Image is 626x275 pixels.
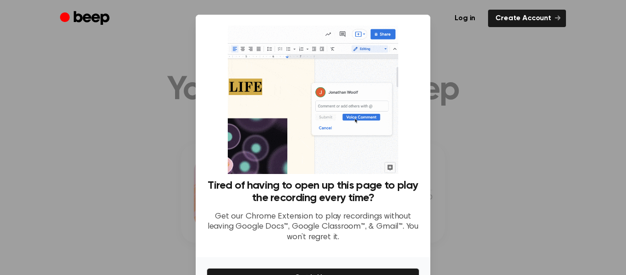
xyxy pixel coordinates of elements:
img: Beep extension in action [228,26,398,174]
p: Get our Chrome Extension to play recordings without leaving Google Docs™, Google Classroom™, & Gm... [207,212,419,243]
a: Create Account [488,10,566,27]
a: Beep [60,10,112,28]
a: Log in [447,10,483,27]
h3: Tired of having to open up this page to play the recording every time? [207,180,419,204]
